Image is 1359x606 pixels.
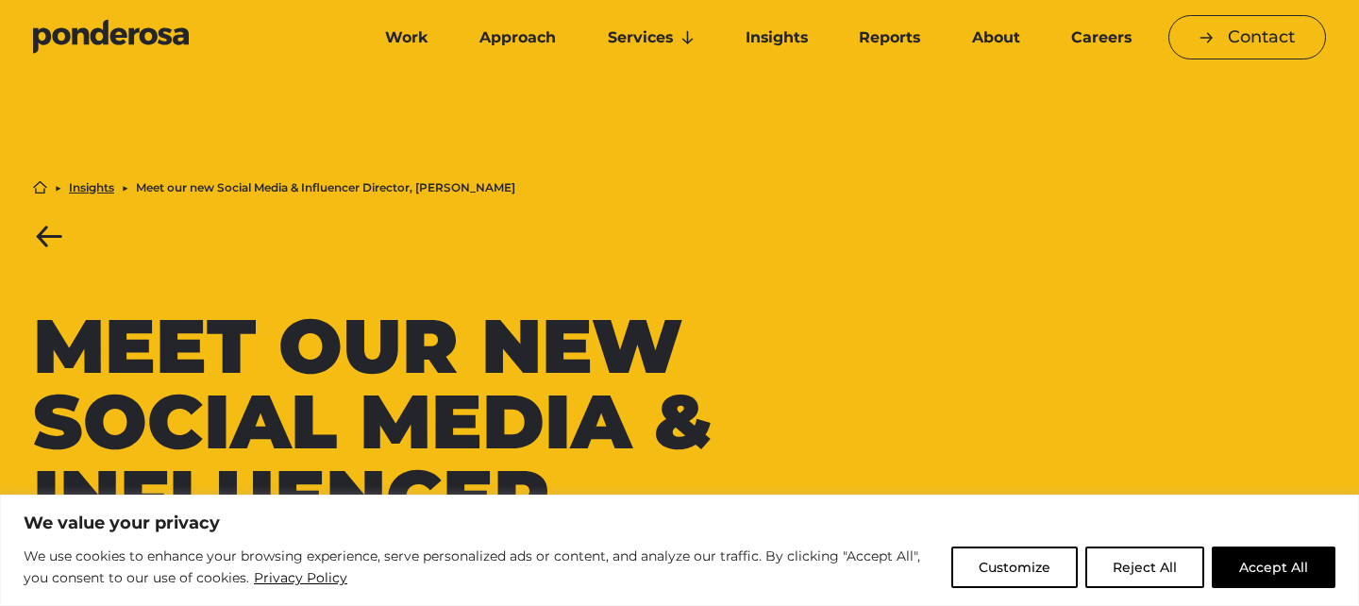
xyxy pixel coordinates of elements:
[1049,18,1153,58] a: Careers
[24,512,1335,534] p: We value your privacy
[1168,15,1326,59] a: Contact
[949,18,1041,58] a: About
[951,547,1078,588] button: Customize
[253,566,348,589] a: Privacy Policy
[724,18,830,58] a: Insights
[69,182,114,194] a: Insights
[33,19,335,57] a: Go to homepage
[363,18,450,58] a: Work
[33,180,47,194] a: Home
[33,225,66,248] a: Back to Insights
[136,182,515,194] li: Meet our new Social Media & Influencer Director, [PERSON_NAME]
[1212,547,1335,588] button: Accept All
[586,18,716,58] a: Services
[24,546,937,590] p: We use cookies to enhance your browsing experience, serve personalized ads or content, and analyz...
[1085,547,1204,588] button: Reject All
[122,182,128,194] li: ▶︎
[837,18,942,58] a: Reports
[55,182,61,194] li: ▶︎
[458,18,578,58] a: Approach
